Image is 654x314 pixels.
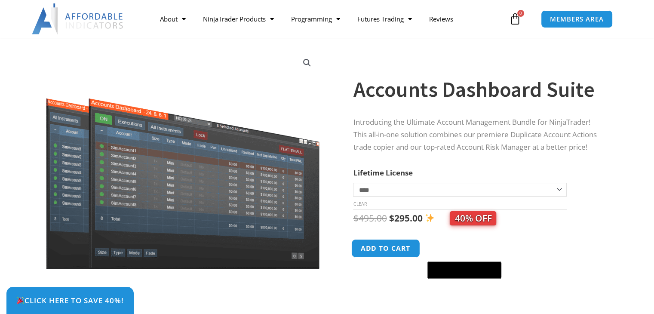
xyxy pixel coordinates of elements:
[541,10,613,28] a: MEMBERS AREA
[45,49,321,269] img: Screenshot 2024-08-26 155710eeeee
[550,16,604,22] span: MEMBERS AREA
[427,262,501,279] button: Buy with GPay
[389,212,422,224] bdi: 295.00
[282,9,349,29] a: Programming
[6,287,134,314] a: 🎉Click Here to save 40%!
[425,213,434,222] img: ✨
[353,212,387,224] bdi: 495.00
[194,9,282,29] a: NinjaTrader Products
[389,212,394,224] span: $
[353,201,366,207] a: Clear options
[352,239,421,258] button: Add to cart
[17,297,24,304] img: 🎉
[349,9,421,29] a: Futures Trading
[16,297,124,304] span: Click Here to save 40%!
[421,9,462,29] a: Reviews
[353,74,604,105] h1: Accounts Dashboard Suite
[353,212,358,224] span: $
[299,55,315,71] a: View full-screen image gallery
[353,116,604,154] p: Introducing the Ultimate Account Management Bundle for NinjaTrader! This all-in-one solution comb...
[426,238,503,259] iframe: Secure express checkout frame
[496,6,534,31] a: 0
[353,168,412,178] label: Lifetime License
[450,211,496,225] span: 40% OFF
[151,9,507,29] nav: Menu
[517,10,524,17] span: 0
[353,284,604,292] iframe: PayPal Message 1
[32,3,124,34] img: LogoAI | Affordable Indicators – NinjaTrader
[151,9,194,29] a: About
